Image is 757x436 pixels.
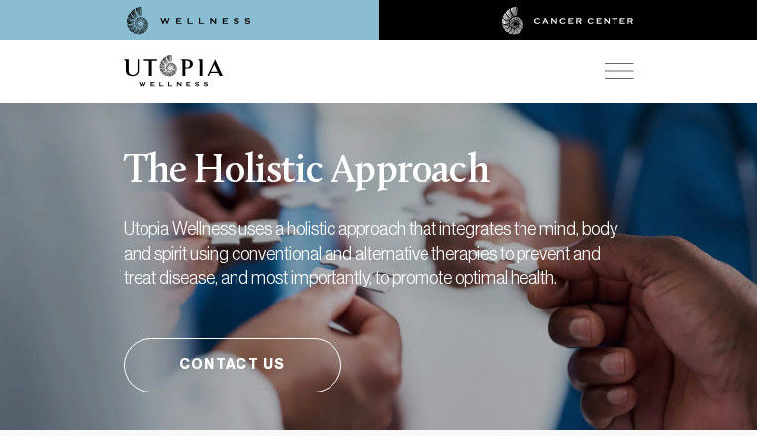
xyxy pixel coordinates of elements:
h2: Utopia Wellness uses a holistic approach that integrates the mind, body and spirit using conventi... [124,218,618,290]
img: cancer center [502,7,634,35]
img: wellness [127,7,251,35]
img: icon-hamburger [605,63,634,79]
img: logo [124,55,223,87]
h1: The Holistic Approach [124,101,634,194]
a: Contact Us [124,338,341,392]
